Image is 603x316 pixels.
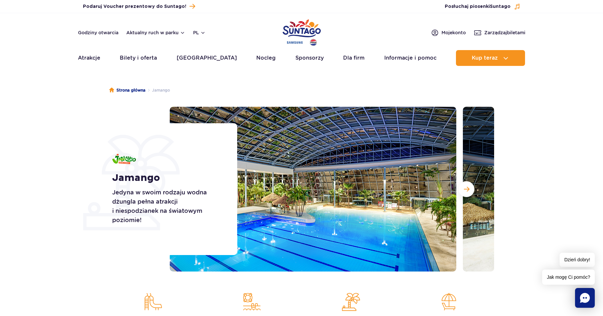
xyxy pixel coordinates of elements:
[560,253,595,267] span: Dzień dobry!
[112,172,222,184] h1: Jamango
[126,30,185,35] button: Aktualny ruch w parku
[78,50,100,66] a: Atrakcje
[441,29,466,36] span: Moje konto
[456,50,525,66] button: Kup teraz
[109,87,145,94] a: Strona główna
[472,55,498,61] span: Kup teraz
[474,29,525,37] a: Zarządzajbiletami
[283,16,321,47] a: Park of Poland
[83,2,195,11] a: Podaruj Voucher prezentowy do Suntago!
[459,181,474,197] button: Następny slajd
[145,87,170,94] li: Jamango
[542,270,595,285] span: Jak mogę Ci pomóc?
[193,29,206,36] button: pl
[177,50,237,66] a: [GEOGRAPHIC_DATA]
[343,50,364,66] a: Dla firm
[78,29,118,36] a: Godziny otwarcia
[112,154,136,164] img: Jamango
[83,3,186,10] span: Podaruj Voucher prezentowy do Suntago!
[112,188,222,225] p: Jedyna w swoim rodzaju wodna dżungla pełna atrakcji i niespodzianek na światowym poziomie!
[295,50,324,66] a: Sponsorzy
[256,50,276,66] a: Nocleg
[490,4,511,9] span: Suntago
[384,50,437,66] a: Informacje i pomoc
[575,288,595,308] div: Chat
[120,50,157,66] a: Bilety i oferta
[445,3,520,10] button: Posłuchaj piosenkiSuntago
[445,3,511,10] span: Posłuchaj piosenki
[431,29,466,37] a: Mojekonto
[484,29,525,36] span: Zarządzaj biletami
